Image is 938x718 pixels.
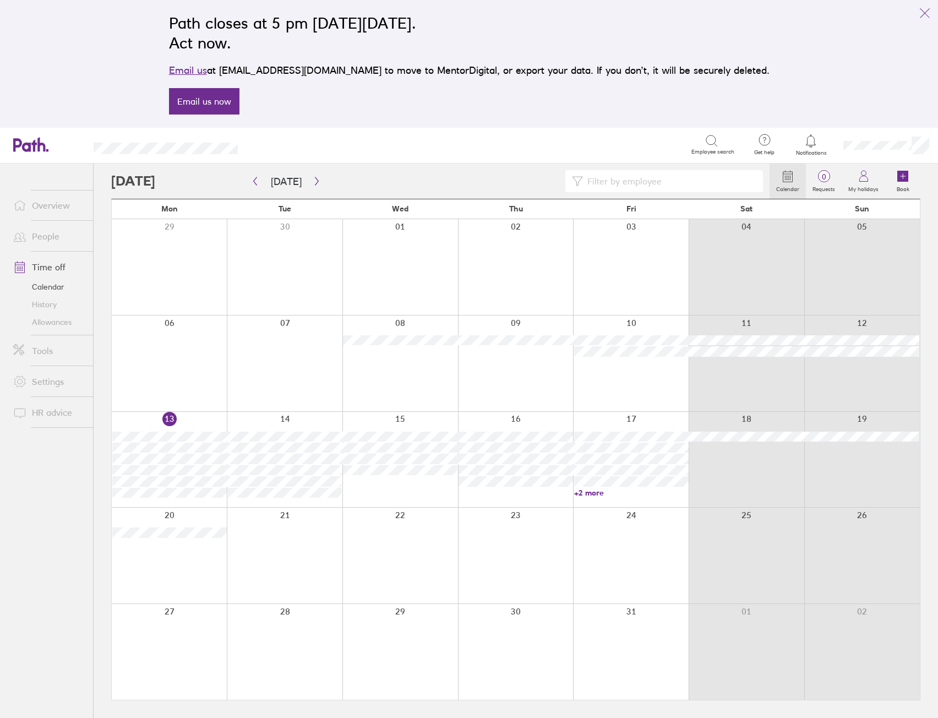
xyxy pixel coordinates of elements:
a: Book [885,164,920,199]
a: People [4,225,93,247]
a: Calendar [770,164,806,199]
div: Search [268,139,296,149]
span: Notifications [793,150,829,156]
a: History [4,296,93,313]
span: Mon [161,204,178,213]
input: Filter by employee [583,171,756,192]
a: Allowances [4,313,93,331]
a: Calendar [4,278,93,296]
a: +2 more [574,488,689,498]
span: Wed [392,204,408,213]
span: Get help [746,149,782,156]
span: Tue [279,204,291,213]
h2: Path closes at 5 pm [DATE][DATE]. Act now. [169,13,770,53]
label: Calendar [770,183,806,193]
a: Email us [169,64,207,76]
a: Time off [4,256,93,278]
label: My holidays [842,183,885,193]
span: Sat [740,204,752,213]
a: Settings [4,371,93,393]
a: Email us now [169,88,239,115]
p: at [EMAIL_ADDRESS][DOMAIN_NAME] to move to MentorDigital, or export your data. If you don’t, it w... [169,63,770,78]
a: My holidays [842,164,885,199]
label: Requests [806,183,842,193]
a: 0Requests [806,164,842,199]
a: Overview [4,194,93,216]
span: Employee search [691,149,734,155]
span: Fri [626,204,636,213]
label: Book [890,183,916,193]
a: Notifications [793,133,829,156]
a: HR advice [4,401,93,423]
span: Thu [509,204,523,213]
button: [DATE] [262,172,310,191]
span: 0 [806,172,842,181]
a: Tools [4,340,93,362]
span: Sun [855,204,869,213]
